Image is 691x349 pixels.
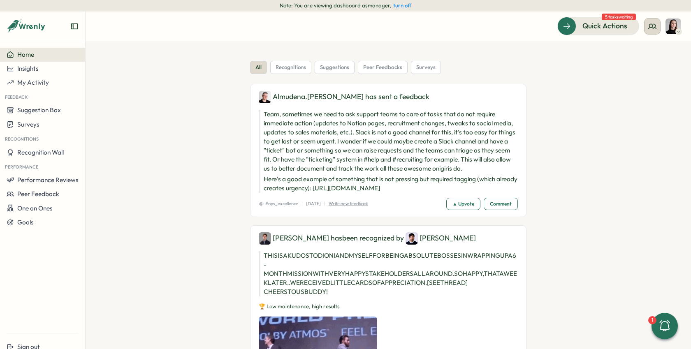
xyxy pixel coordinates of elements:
[329,200,368,207] p: Write new feedback
[406,232,418,245] img: Mirza Shayan Baig
[452,198,474,210] span: ▲ Upvote
[17,51,34,58] span: Home
[490,198,512,210] span: Comment
[259,303,518,310] p: 🏆 Low maintenance, high results
[652,313,678,339] button: 1
[582,21,627,31] span: Quick Actions
[259,91,364,103] div: Almudena.[PERSON_NAME]
[320,64,349,71] span: suggestions
[17,190,59,198] span: Peer Feedback
[17,79,49,86] span: My Activity
[665,18,681,34] img: Elena Ladushyna
[259,232,518,245] div: [PERSON_NAME] has been recognized by
[259,91,518,103] div: has sent a feedback
[484,198,518,210] button: Comment
[259,91,271,103] img: Almudena.bernardos
[324,200,325,207] p: |
[280,2,392,9] span: Note: You are viewing dashboard as manager ,
[446,198,480,210] button: ▲ Upvote
[17,120,39,128] span: Surveys
[416,64,436,71] span: surveys
[17,148,64,156] span: Recognition Wall
[393,2,411,9] button: turn off
[17,106,61,114] span: Suggestion Box
[276,64,306,71] span: recognitions
[306,200,321,207] p: [DATE]
[17,176,79,184] span: Performance Reviews
[264,110,518,173] p: Team, sometimes we need to ask support teams to care of tasks that do not require immediate actio...
[648,316,656,324] div: 1
[557,17,639,35] button: Quick Actions
[259,251,518,296] p: THIS IS A KUDOS TO DIONI AND MYSELF FOR BEING ABSOLUTE BOSSES IN WRAPPING UP A 6-MONTH MISSION WI...
[602,14,636,20] span: 5 tasks waiting
[259,232,271,245] img: Dionisio Arredondo
[264,175,518,193] p: Here's a good example of something that is not pressing but required tagging (which already creat...
[406,232,476,245] div: [PERSON_NAME]
[301,200,303,207] p: |
[17,218,34,226] span: Goals
[17,204,53,212] span: One on Ones
[70,22,79,30] button: Expand sidebar
[259,200,298,207] span: #ops_excellence
[255,64,262,71] span: all
[17,65,39,72] span: Insights
[363,64,402,71] span: peer feedbacks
